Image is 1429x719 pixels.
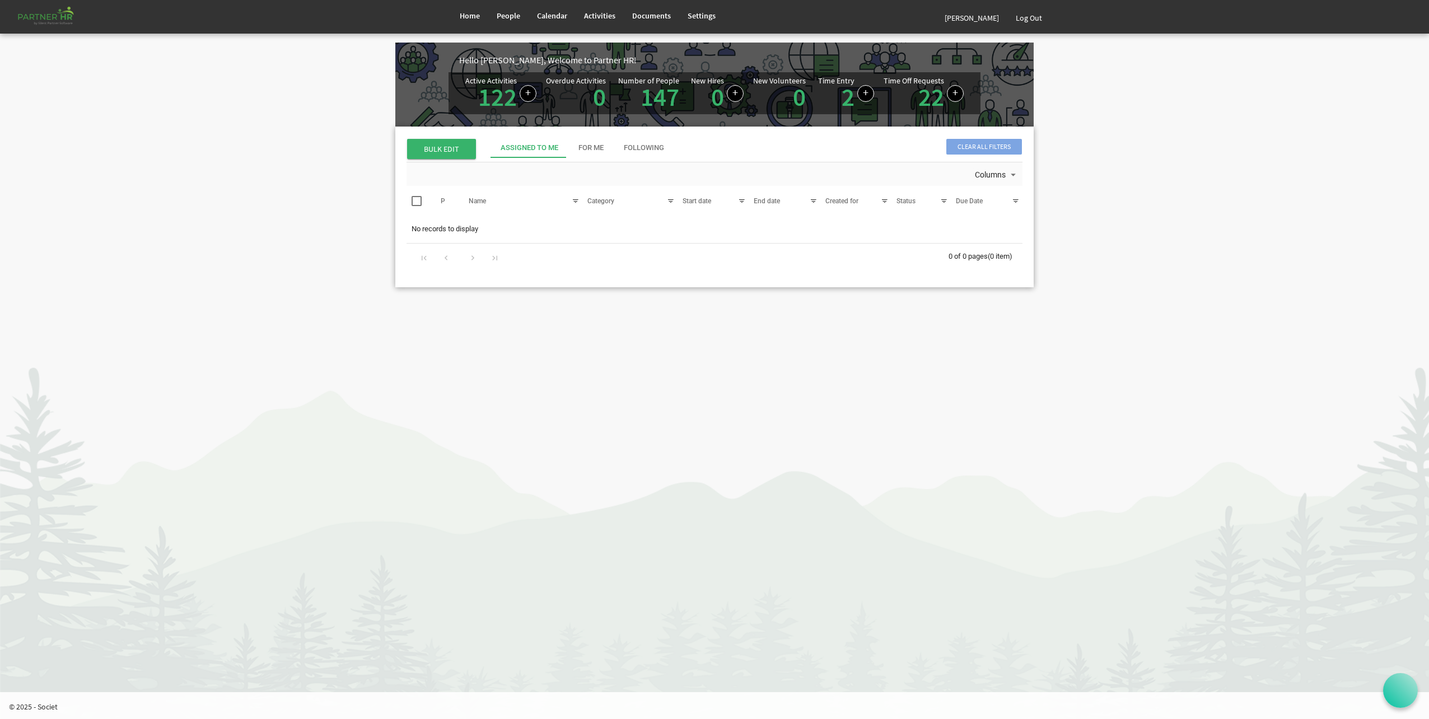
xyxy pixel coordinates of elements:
div: Total number of active people in Partner HR [618,77,682,110]
span: (0 item) [988,252,1012,260]
div: Assigned To Me [501,143,558,153]
div: New Volunteers [753,77,806,85]
a: Log hours [857,85,874,102]
a: 22 [918,81,944,113]
span: End date [754,197,780,205]
span: Clear all filters [946,139,1022,155]
div: Following [624,143,664,153]
div: Go to first page [417,249,432,265]
div: People hired in the last 7 days [691,77,744,110]
span: Home [460,11,480,21]
div: Activities assigned to you for which the Due Date is passed [546,77,609,110]
a: [PERSON_NAME] [936,2,1007,34]
span: Calendar [537,11,567,21]
div: Hello [PERSON_NAME], Welcome to Partner HR! [459,54,1034,67]
span: Due Date [956,197,983,205]
div: Go to previous page [438,249,454,265]
span: 0 of 0 pages [949,252,988,260]
span: People [497,11,520,21]
button: Columns [973,168,1021,183]
div: tab-header [491,138,1106,158]
span: P [441,197,445,205]
div: 0 of 0 pages (0 item) [949,244,1022,267]
span: Columns [974,168,1007,182]
span: BULK EDIT [407,139,476,159]
span: Name [469,197,486,205]
div: Go to last page [487,249,502,265]
span: Start date [683,197,711,205]
div: Number of active Activities in Partner HR [465,77,536,110]
div: Number of Time Entries [818,77,874,110]
div: Volunteer hired in the last 7 days [753,77,809,110]
span: Status [896,197,916,205]
a: 2 [842,81,854,113]
a: Create a new time off request [947,85,964,102]
div: New Hires [691,77,724,85]
a: 0 [793,81,806,113]
a: Log Out [1007,2,1050,34]
p: © 2025 - Societ [9,701,1429,712]
div: Columns [973,162,1021,186]
div: Number of People [618,77,679,85]
a: 0 [711,81,724,113]
div: Number of active time off requests [884,77,964,110]
span: Created for [825,197,858,205]
a: Add new person to Partner HR [727,85,744,102]
div: Active Activities [465,77,517,85]
td: No records to display [407,218,1022,240]
div: Overdue Activities [546,77,606,85]
a: 147 [641,81,679,113]
a: 122 [478,81,517,113]
span: Documents [632,11,671,21]
div: Go to next page [465,249,480,265]
div: Time Off Requests [884,77,944,85]
span: Activities [584,11,615,21]
span: Category [587,197,614,205]
span: Settings [688,11,716,21]
a: 0 [593,81,606,113]
div: Time Entry [818,77,854,85]
div: For Me [578,143,604,153]
a: Create a new Activity [520,85,536,102]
